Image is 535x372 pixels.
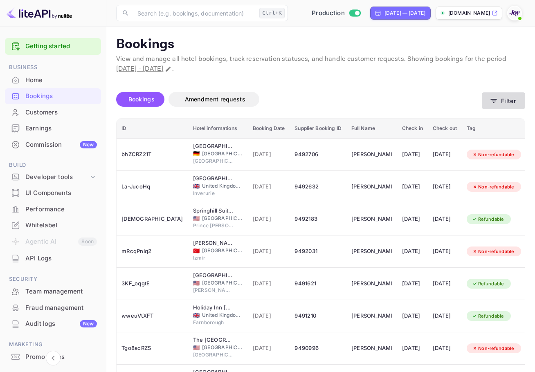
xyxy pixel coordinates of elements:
[25,76,97,85] div: Home
[193,190,234,197] span: Inverurie
[5,185,101,200] a: UI Components
[5,170,101,184] div: Developer tools
[193,157,234,165] span: [GEOGRAPHIC_DATA]
[294,213,341,226] div: 9492183
[133,5,256,21] input: Search (e.g. bookings, documentation)
[25,173,89,182] div: Developer tools
[351,309,392,323] div: Andrea Van Toor
[193,304,234,312] div: Holiday Inn Farnborough, an IHG Hotel
[193,313,200,318] span: United Kingdom of Great Britain and Northern Ireland
[117,119,188,139] th: ID
[402,277,423,290] div: [DATE]
[116,65,163,73] span: [DATE] - [DATE]
[5,275,101,284] span: Security
[402,245,423,258] div: [DATE]
[294,342,341,355] div: 9490996
[253,279,285,288] span: [DATE]
[202,279,243,287] span: [GEOGRAPHIC_DATA]
[462,119,526,139] th: Tag
[351,342,392,355] div: Lara Kuhns
[25,205,97,214] div: Performance
[5,72,101,87] a: Home
[253,344,285,353] span: [DATE]
[253,182,285,191] span: [DATE]
[397,119,428,139] th: Check in
[448,9,490,17] p: [DOMAIN_NAME]
[294,245,341,258] div: 9492031
[193,287,234,294] span: [PERSON_NAME][GEOGRAPHIC_DATA]
[351,277,392,290] div: Jaryn Lafond
[193,239,234,247] div: Kaya Izmir Thermal And Convention
[202,215,243,222] span: [GEOGRAPHIC_DATA]
[188,119,248,139] th: Hotel informations
[402,309,423,323] div: [DATE]
[164,65,172,73] button: Change date range
[121,213,183,226] div: [DEMOGRAPHIC_DATA]
[193,336,234,344] div: The Tillary Hotel
[467,182,519,192] div: Non-refundable
[25,319,97,329] div: Audit logs
[346,119,397,139] th: Full Name
[5,88,101,103] a: Bookings
[433,309,457,323] div: [DATE]
[193,175,234,183] div: Thainstone House
[5,284,101,300] div: Team management
[121,148,183,161] div: bhZCRZ21T
[202,344,243,351] span: [GEOGRAPHIC_DATA]
[351,245,392,258] div: Zayd Abdul-Samad
[253,150,285,159] span: [DATE]
[25,42,97,51] a: Getting started
[253,247,285,256] span: [DATE]
[351,213,392,226] div: Ariella Kulp
[193,319,234,326] span: Farnborough
[312,9,345,18] span: Production
[5,349,101,365] div: Promo codes
[5,316,101,331] a: Audit logsNew
[433,245,457,258] div: [DATE]
[25,221,97,230] div: Whitelabel
[193,254,234,262] span: Izmir
[294,180,341,193] div: 9492632
[193,271,234,280] div: Park Manor Hotel
[294,309,341,323] div: 9491210
[202,182,243,190] span: United Kingdom of [GEOGRAPHIC_DATA] and [GEOGRAPHIC_DATA]
[5,105,101,121] div: Customers
[351,180,392,193] div: Rhiannon Gruenwald
[253,215,285,224] span: [DATE]
[433,213,457,226] div: [DATE]
[467,150,519,160] div: Non-refundable
[294,277,341,290] div: 9491621
[5,251,101,266] a: API Logs
[25,303,97,313] div: Fraud management
[25,92,97,101] div: Bookings
[121,180,183,193] div: La-JucoHq
[5,63,101,72] span: Business
[25,188,97,198] div: UI Components
[467,311,509,321] div: Refundable
[193,248,200,253] span: Türkiye
[433,180,457,193] div: [DATE]
[5,161,101,170] span: Build
[5,300,101,316] div: Fraud management
[202,150,243,157] span: [GEOGRAPHIC_DATA]
[80,141,97,148] div: New
[259,8,285,18] div: Ctrl+K
[5,202,101,217] div: Performance
[5,202,101,217] a: Performance
[467,279,509,289] div: Refundable
[25,108,97,117] div: Customers
[193,351,234,359] span: [GEOGRAPHIC_DATA]
[116,36,525,53] p: Bookings
[5,300,101,315] a: Fraud management
[193,216,200,221] span: United States of America
[116,54,525,74] p: View and manage all hotel bookings, track reservation statuses, and handle customer requests. Sho...
[202,247,243,254] span: [GEOGRAPHIC_DATA]
[402,180,423,193] div: [DATE]
[121,342,183,355] div: Tgo8acRZS
[5,38,101,55] div: Getting started
[5,217,101,233] div: Whitelabel
[5,137,101,153] div: CommissionNew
